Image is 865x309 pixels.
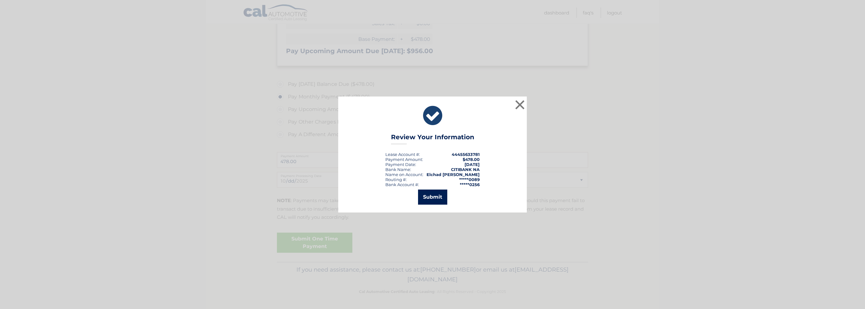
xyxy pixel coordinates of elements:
div: : [385,162,416,167]
span: [DATE] [465,162,480,167]
span: Payment Date [385,162,415,167]
div: Payment Amount: [385,157,423,162]
div: Name on Account: [385,172,423,177]
div: Routing #: [385,177,407,182]
button: × [514,98,526,111]
strong: 44455633781 [452,152,480,157]
div: Bank Name: [385,167,411,172]
h3: Review Your Information [391,133,474,144]
div: Lease Account #: [385,152,420,157]
span: $478.00 [463,157,480,162]
button: Submit [418,190,447,205]
strong: CITIBANK NA [451,167,480,172]
strong: Elchad [PERSON_NAME] [427,172,480,177]
div: Bank Account #: [385,182,419,187]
